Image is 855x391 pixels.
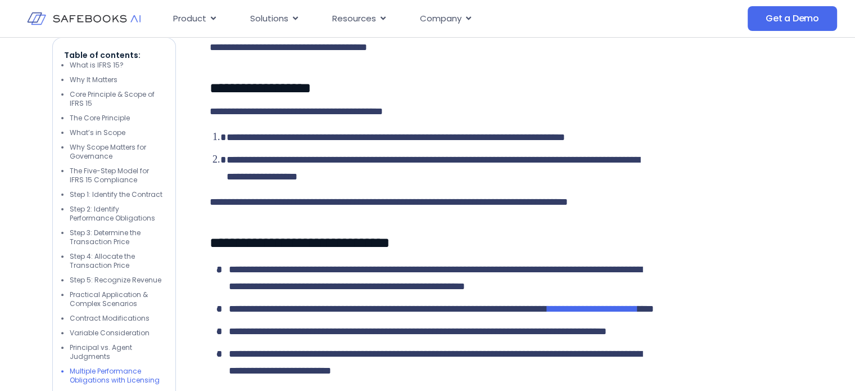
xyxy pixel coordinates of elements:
li: Why It Matters [70,75,164,84]
li: What is IFRS 15? [70,61,164,70]
span: Product [173,12,206,25]
p: Table of contents: [64,50,164,61]
li: The Five-Step Model for IFRS 15 Compliance [70,167,164,185]
div: Menu Toggle [164,8,650,30]
li: Step 5: Recognize Revenue [70,276,164,285]
li: Core Principle & Scope of IFRS 15 [70,90,164,108]
li: Step 3: Determine the Transaction Price [70,228,164,246]
li: Variable Consideration [70,329,164,338]
li: Step 4: Allocate the Transaction Price [70,252,164,270]
nav: Menu [164,8,650,30]
li: Multiple Performance Obligations with Licensing [70,367,164,385]
li: What’s in Scope [70,128,164,137]
span: Solutions [250,12,288,25]
span: Get a Demo [766,13,819,24]
li: Step 2: Identify Performance Obligations [70,205,164,223]
li: The Core Principle [70,114,164,123]
a: Get a Demo [748,6,837,31]
li: Principal vs. Agent Judgments [70,343,164,361]
span: Resources [332,12,376,25]
span: Company [420,12,462,25]
li: Why Scope Matters for Governance [70,143,164,161]
li: Contract Modifications [70,314,164,323]
li: Step 1: Identify the Contract [70,190,164,199]
li: Practical Application & Complex Scenarios [70,290,164,308]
